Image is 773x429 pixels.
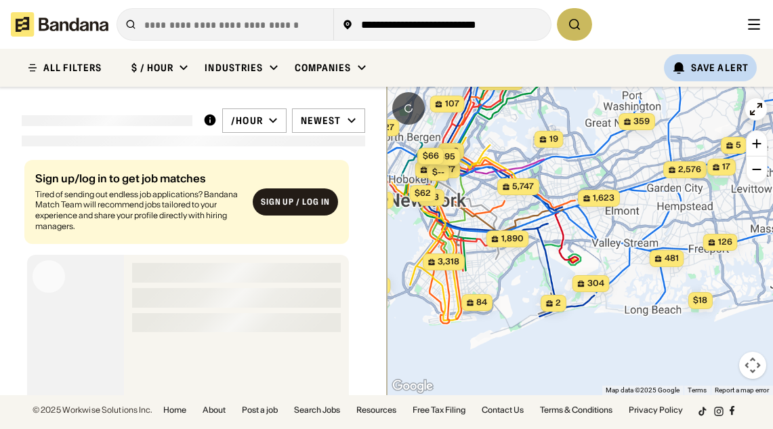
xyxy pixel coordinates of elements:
[422,150,438,161] span: $66
[593,192,614,204] span: 1,623
[453,146,459,157] span: 2
[540,406,612,414] a: Terms & Conditions
[242,406,278,414] a: Post a job
[717,237,732,248] span: 126
[33,406,152,414] div: © 2025 Workwise Solutions Inc.
[43,63,102,73] div: ALL FILTERS
[633,116,650,127] span: 359
[413,406,465,414] a: Free Tax Filing
[556,298,561,309] span: 2
[383,122,394,134] span: 27
[205,62,263,74] div: Industries
[438,151,455,161] span: $95
[691,62,749,74] div: Save Alert
[606,386,680,394] span: Map data ©2025 Google
[131,62,173,74] div: $ / hour
[693,295,707,305] span: $18
[587,278,604,289] span: 304
[203,406,226,414] a: About
[715,386,769,394] a: Report a map error
[261,197,330,207] div: Sign up / Log in
[476,297,487,308] span: 84
[678,164,701,176] span: 2,576
[736,140,741,151] span: 5
[294,406,340,414] a: Search Jobs
[35,173,242,184] div: Sign up/log in to get job matches
[629,406,683,414] a: Privacy Policy
[722,161,730,173] span: 17
[11,12,108,37] img: Bandana logotype
[35,189,242,231] div: Tired of sending out endless job applications? Bandana Match Team will recommend jobs tailored to...
[482,406,524,414] a: Contact Us
[438,256,459,268] span: 3,318
[372,195,388,206] span: 449
[301,115,341,127] div: Newest
[356,406,396,414] a: Resources
[664,253,678,264] span: 481
[444,98,459,110] span: 107
[430,164,455,176] span: 49,177
[434,192,439,203] span: 3
[493,76,518,87] span: 3,308
[231,115,263,127] div: /hour
[390,377,435,395] a: Open this area in Google Maps (opens a new window)
[295,62,352,74] div: Companies
[739,352,766,379] button: Map camera controls
[688,386,707,394] a: Terms (opens in new tab)
[414,188,430,198] span: $62
[22,155,365,395] div: grid
[432,167,444,177] span: $--
[390,377,435,395] img: Google
[549,134,558,145] span: 19
[512,181,534,192] span: 5,747
[163,406,186,414] a: Home
[501,233,523,245] span: 1,890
